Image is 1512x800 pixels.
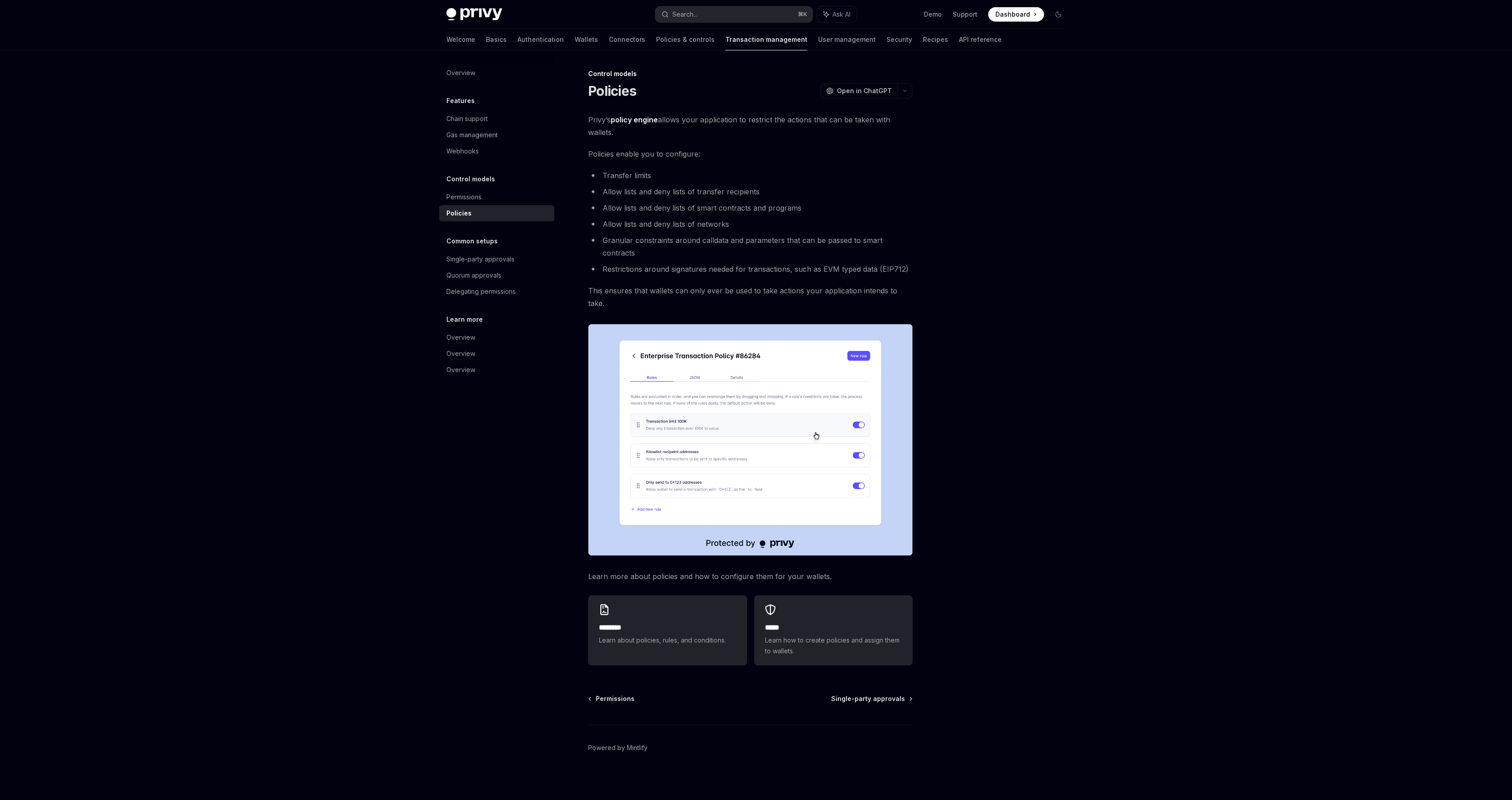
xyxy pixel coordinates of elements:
[655,6,813,22] button: Search...⌘K
[446,270,501,281] div: Quorum approvals
[725,29,807,50] a: Transaction management
[754,595,913,665] a: *****Learn how to create policies and assign them to wallets.
[817,6,857,22] button: Ask AI
[924,10,942,19] a: Demo
[588,169,913,182] li: Transfer limits
[446,208,472,219] div: Policies
[588,202,913,214] li: Allow lists and deny lists of smart contracts and programs
[818,29,876,50] a: User management
[798,11,807,18] span: ⌘ K
[820,83,897,99] button: Open in ChatGPT
[446,236,498,247] h5: Common setups
[672,9,697,20] div: Search...
[923,29,948,50] a: Recipes
[995,10,1030,19] span: Dashboard
[599,635,736,646] span: Learn about policies, rules, and conditions.
[446,113,488,124] div: Chain support
[588,263,913,275] li: Restrictions around signatures needed for transactions, such as EVM typed data (EIP712)
[439,283,554,300] a: Delegating permissions
[588,83,636,99] h1: Policies
[589,694,634,703] a: Permissions
[486,29,507,50] a: Basics
[439,189,554,205] a: Permissions
[446,192,481,202] div: Permissions
[765,635,902,656] span: Learn how to create policies and assign them to wallets.
[439,329,554,346] a: Overview
[588,113,913,139] span: Privy’s allows your application to restrict the actions that can be taken with wallets.
[446,67,475,78] div: Overview
[588,148,913,160] span: Policies enable you to configure:
[439,251,554,267] a: Single-party approvals
[959,29,1002,50] a: API reference
[439,127,554,143] a: Gas management
[446,286,516,297] div: Delegating permissions
[446,29,475,50] a: Welcome
[439,143,554,159] a: Webhooks
[439,65,554,81] a: Overview
[439,111,554,127] a: Chain support
[439,205,554,221] a: Policies
[953,10,977,19] a: Support
[446,130,498,140] div: Gas management
[988,7,1044,22] a: Dashboard
[831,694,905,703] span: Single-party approvals
[596,694,634,703] span: Permissions
[588,218,913,230] li: Allow lists and deny lists of networks
[886,29,912,50] a: Security
[446,8,502,21] img: dark logo
[446,364,475,375] div: Overview
[837,86,892,95] span: Open in ChatGPT
[588,234,913,259] li: Granular constraints around calldata and parameters that can be passed to smart contracts
[588,284,913,310] span: This ensures that wallets can only ever be used to take actions your application intends to take.
[588,570,913,583] span: Learn more about policies and how to configure them for your wallets.
[656,29,715,50] a: Policies & controls
[446,254,514,265] div: Single-party approvals
[588,185,913,198] li: Allow lists and deny lists of transfer recipients
[588,69,913,78] div: Control models
[517,29,564,50] a: Authentication
[446,95,475,106] h5: Features
[588,743,648,752] a: Powered by Mintlify
[446,348,475,359] div: Overview
[831,694,912,703] a: Single-party approvals
[588,595,747,665] a: **** ***Learn about policies, rules, and conditions.
[439,346,554,362] a: Overview
[1051,7,1066,22] button: Toggle dark mode
[446,174,495,184] h5: Control models
[439,362,554,378] a: Overview
[439,267,554,283] a: Quorum approvals
[588,324,913,556] img: Managing policies in the Privy Dashboard
[446,332,475,343] div: Overview
[609,29,645,50] a: Connectors
[832,10,850,19] span: Ask AI
[446,314,483,325] h5: Learn more
[575,29,598,50] a: Wallets
[446,146,479,157] div: Webhooks
[611,115,658,124] strong: policy engine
